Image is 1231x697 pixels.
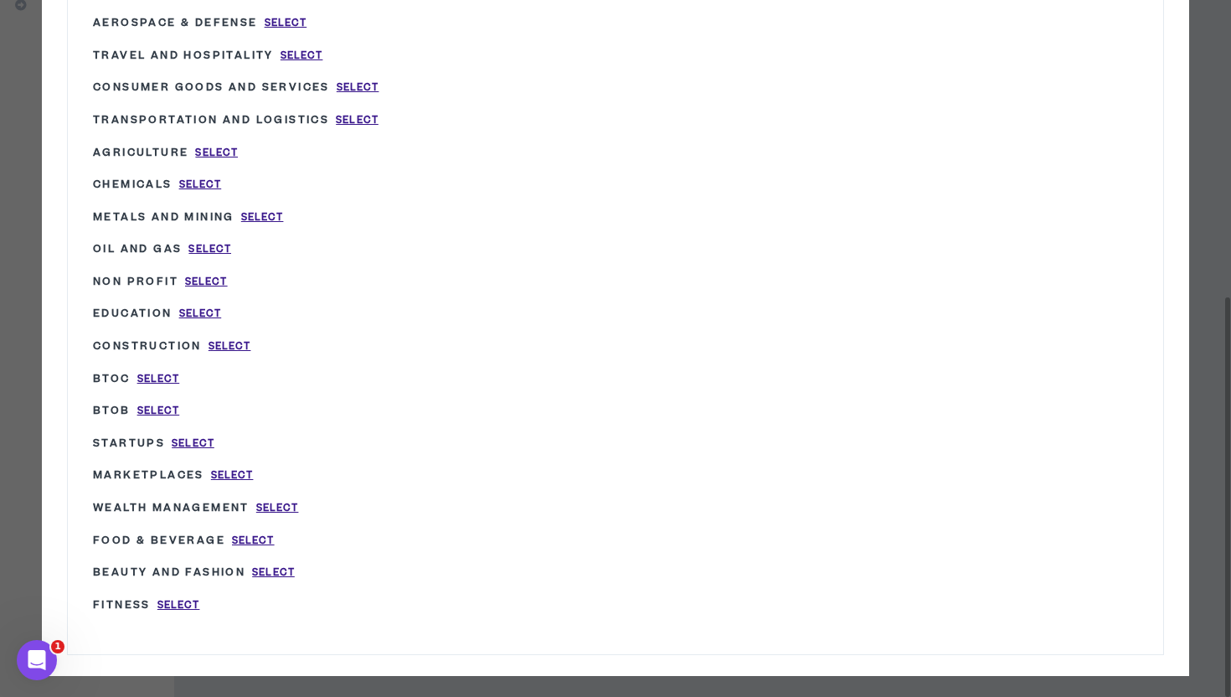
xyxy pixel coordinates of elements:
span: Select [241,210,284,225]
span: BtoB [93,403,131,418]
span: Select [137,372,180,386]
span: Beauty and Fashion [93,565,245,580]
span: Construction [93,338,202,354]
span: Select [209,339,251,354]
span: Select [179,178,222,192]
span: 1 [51,640,64,653]
span: Select [188,242,231,256]
span: Select [157,598,200,612]
span: Aerospace & Defense [93,15,258,30]
span: Education [93,306,173,321]
span: Non Profit [93,274,178,289]
span: Select [337,80,379,95]
span: Select [232,534,275,548]
span: Startups [93,436,165,451]
span: Select [256,501,299,515]
span: Select [179,307,222,321]
span: Select [336,113,379,127]
span: Select [265,16,307,30]
span: Select [281,49,323,63]
span: Fitness [93,597,151,612]
span: Metals and Mining [93,209,234,225]
span: Agriculture [93,145,188,160]
span: Select [211,468,254,483]
span: Food & Beverage [93,533,225,548]
span: Oil and Gas [93,241,182,256]
span: Select [172,436,214,451]
span: Select [195,146,238,160]
span: Select [252,565,295,580]
span: Select [137,404,180,418]
span: Wealth Management [93,500,250,515]
span: BtoC [93,371,131,386]
span: Travel and Hospitality [93,48,274,63]
span: Transportation and Logistics [93,112,329,127]
iframe: Intercom live chat [17,640,57,680]
span: Marketplaces [93,467,204,483]
span: Consumer Goods and Services [93,80,330,95]
span: Select [185,275,228,289]
span: Chemicals [93,177,173,192]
